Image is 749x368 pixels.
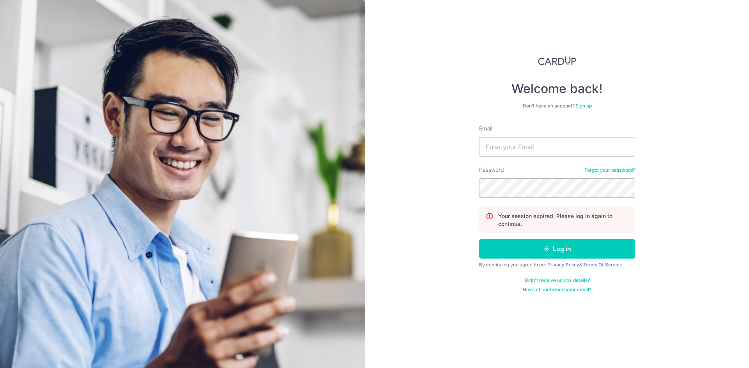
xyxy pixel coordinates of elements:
h4: Welcome back! [479,81,635,97]
div: Don’t have an account? [479,103,635,109]
a: Forgot your password? [584,167,635,173]
input: Enter your Email [479,137,635,157]
a: Terms Of Service [583,262,622,268]
img: CardUp Logo [538,56,576,65]
p: Your session expired. Please log in again to continue. [498,212,628,228]
label: Password [479,166,504,174]
a: Sign up [575,103,592,109]
button: Log in [479,239,635,259]
a: Didn't receive unlock details? [525,277,590,283]
a: Haven't confirmed your email? [523,287,591,293]
div: By continuing you agree to our & [479,262,635,268]
a: Privacy Policy [547,262,579,268]
label: Email [479,125,492,132]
